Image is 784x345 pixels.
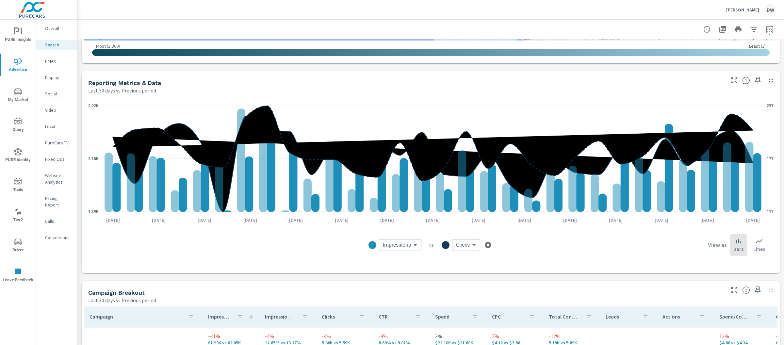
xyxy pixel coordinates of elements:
button: "Export Report to PDF" [716,23,729,36]
p: 7% [492,332,538,340]
p: [DATE] [604,217,627,223]
h6: View as [708,242,727,248]
text: 2.15K [88,156,99,161]
span: PURE Identity [2,148,34,164]
p: -4% [379,332,425,340]
span: Save this to your personalized report [753,75,763,86]
div: PureCars TV [36,138,77,148]
span: Clicks [456,242,470,248]
p: Spend/Conversion [719,313,750,320]
span: Impressions [383,242,411,248]
p: Impression Share [265,313,296,320]
p: Overall [45,25,72,32]
p: -<1% [208,332,254,340]
span: Tools [2,178,34,194]
p: [PERSON_NAME] [726,7,759,13]
p: Most ( 1,369 ) [96,43,120,49]
p: Website Analytics [45,172,72,185]
span: Advertise [2,57,34,74]
p: [DATE] [102,217,124,223]
p: -4% [265,332,311,340]
p: [DATE] [742,217,764,223]
p: Conversions [45,234,72,241]
p: [DATE] [330,217,353,223]
p: [DATE] [467,217,490,223]
span: My Market [2,88,34,104]
div: Impressions [379,239,421,251]
p: [DATE] [285,217,307,223]
h5: Campaign Breakout [88,289,145,296]
p: -12% [549,332,595,340]
p: CPC [492,313,523,320]
p: [DATE] [239,217,262,223]
button: Minimize Widget [766,75,776,86]
p: [DATE] [421,217,444,223]
p: Least ( 1 ) [749,43,766,49]
p: Total Conversions [549,313,580,320]
p: [DATE] [650,217,673,223]
p: Display [45,74,72,81]
div: Social [36,89,77,99]
button: Make Fullscreen [729,75,740,86]
p: vs [421,242,442,248]
p: Actions [662,313,693,320]
p: 3% [435,332,482,340]
p: Fixed Ops [45,156,72,162]
p: CTR [379,313,409,320]
p: Video [45,107,72,113]
p: [DATE] [696,217,719,223]
text: 117 [767,209,774,214]
div: Overall [36,24,77,33]
div: Display [36,73,77,82]
button: Apply Filters [747,23,760,36]
p: PMAX [45,58,72,64]
button: Print Report [732,23,745,36]
div: Local [36,122,77,131]
p: [DATE] [147,217,170,223]
button: Minimize Widget [766,285,776,295]
span: This is a summary of Search performance results by campaign. Each column can be sorted. [742,286,750,294]
div: nav menu [0,20,36,290]
p: [DATE] [559,217,581,223]
p: Bars [733,245,743,253]
button: Make Fullscreen [729,285,740,295]
p: -4% [322,332,368,340]
p: Spend [435,313,466,320]
span: PURE Insights [2,27,34,43]
p: Calls [45,218,72,224]
p: Leads [606,313,636,320]
p: Social [45,90,72,97]
div: Conversions [36,233,77,242]
p: Local [45,123,72,130]
p: [DATE] [193,217,216,223]
span: Save this to your personalized report [753,285,763,295]
text: 1.39K [88,209,99,214]
div: Website Analytics [36,171,77,187]
p: [DATE] [376,217,399,223]
p: Impressions [208,313,231,320]
p: PureCars TV [45,140,72,146]
p: Pacing Report [45,195,72,208]
text: 2.92K [88,104,99,108]
text: 237 [767,104,774,108]
span: Query [2,118,34,134]
p: Clicks [322,313,352,320]
div: Calls [36,216,77,226]
div: Pacing Report [36,193,77,210]
span: Understand Search data over time and see how metrics compare to each other. [742,76,750,84]
p: Last 30 days vs Previous period [88,87,156,94]
p: 12% [719,332,766,340]
p: Last 30 days vs Previous period [88,296,156,304]
text: 177 [767,156,774,161]
button: Select Date Range [763,23,776,36]
div: Clicks [452,239,480,251]
span: Tier2 [2,208,34,224]
p: Campaign [90,313,182,320]
div: Search [36,40,77,50]
span: Leave Feedback [2,268,34,284]
span: Driver [2,238,34,254]
p: [DATE] [513,217,536,223]
div: Fixed Ops [36,154,77,164]
h5: Reporting Metrics & Data [88,79,161,86]
p: Lines [753,245,765,253]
